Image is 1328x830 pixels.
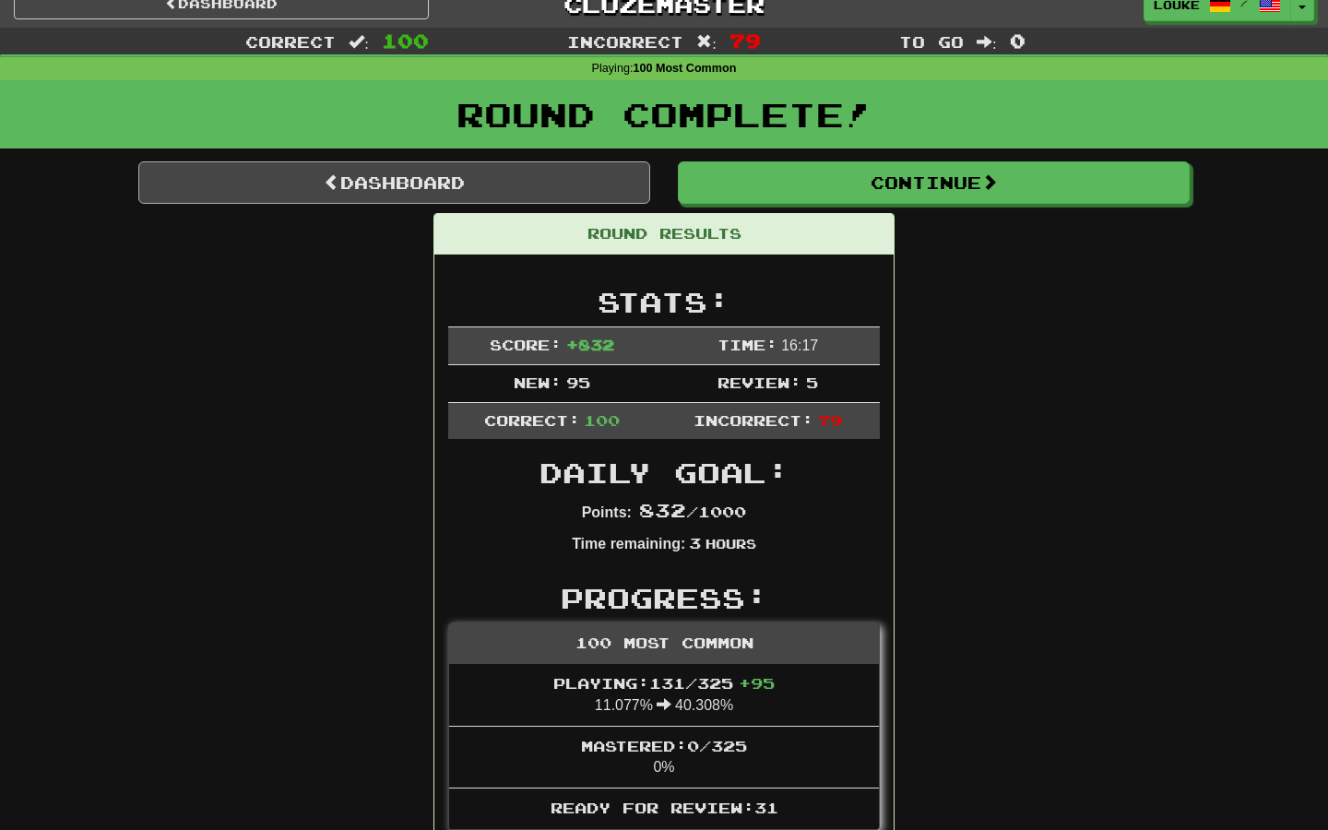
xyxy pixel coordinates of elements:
span: 0 [1010,30,1026,52]
span: : [977,34,997,50]
button: Continue [678,161,1190,204]
span: 79 [818,411,842,429]
span: New: [514,373,562,391]
span: Correct: [484,411,580,429]
span: 100 [382,30,429,52]
a: Dashboard [138,161,650,204]
h2: Progress: [448,583,880,613]
span: Playing: 131 / 325 [553,674,775,692]
h2: Stats: [448,287,880,317]
span: Incorrect: [694,411,813,429]
span: 100 [584,411,620,429]
li: 11.077% 40.308% [449,664,879,727]
h2: Daily Goal: [448,457,880,488]
span: Incorrect [567,32,683,51]
li: 0% [449,726,879,789]
small: Hours [705,536,756,551]
span: Mastered: 0 / 325 [581,737,747,754]
div: Round Results [434,214,894,255]
span: : [349,34,369,50]
h1: Round Complete! [6,96,1322,133]
span: + 832 [566,336,614,353]
strong: Points: [582,504,632,520]
span: 5 [806,373,818,391]
span: 79 [729,30,761,52]
span: 95 [566,373,590,391]
span: Review: [717,373,801,391]
div: 100 Most Common [449,623,879,664]
strong: Time remaining: [572,536,685,551]
span: + 95 [739,674,775,692]
span: Time: [717,336,777,353]
span: 16 : 17 [781,338,818,353]
span: / 1000 [639,503,746,520]
span: : [696,34,717,50]
span: Score: [490,336,562,353]
strong: 100 Most Common [633,62,736,75]
span: Ready for Review: 31 [551,799,778,816]
span: Correct [245,32,336,51]
span: To go [899,32,964,51]
span: 3 [689,534,701,551]
span: 832 [639,499,686,521]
